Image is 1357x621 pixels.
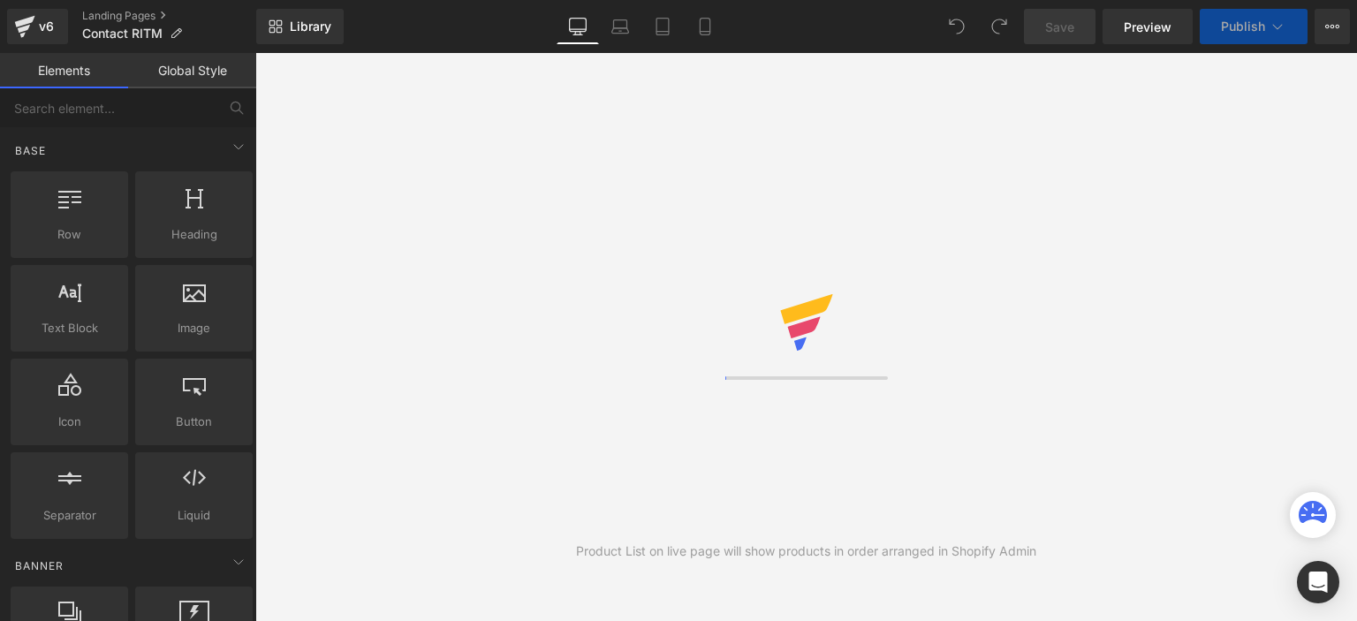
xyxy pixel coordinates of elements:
span: Liquid [140,506,247,525]
button: More [1315,9,1350,44]
span: Banner [13,557,65,574]
a: New Library [256,9,344,44]
span: Heading [140,225,247,244]
span: Preview [1124,18,1171,36]
span: Save [1045,18,1074,36]
a: Tablet [641,9,684,44]
span: Publish [1221,19,1265,34]
span: Contact RITM [82,27,163,41]
span: Text Block [16,319,123,337]
span: Base [13,142,48,159]
span: Library [290,19,331,34]
a: Global Style [128,53,256,88]
button: Undo [939,9,974,44]
div: Open Intercom Messenger [1297,561,1339,603]
a: Mobile [684,9,726,44]
a: Desktop [557,9,599,44]
span: Icon [16,413,123,431]
span: Separator [16,506,123,525]
span: Button [140,413,247,431]
span: Image [140,319,247,337]
a: Laptop [599,9,641,44]
button: Publish [1200,9,1308,44]
a: v6 [7,9,68,44]
button: Redo [982,9,1017,44]
a: Landing Pages [82,9,256,23]
span: Row [16,225,123,244]
a: Preview [1103,9,1193,44]
div: Product List on live page will show products in order arranged in Shopify Admin [576,541,1036,561]
div: v6 [35,15,57,38]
